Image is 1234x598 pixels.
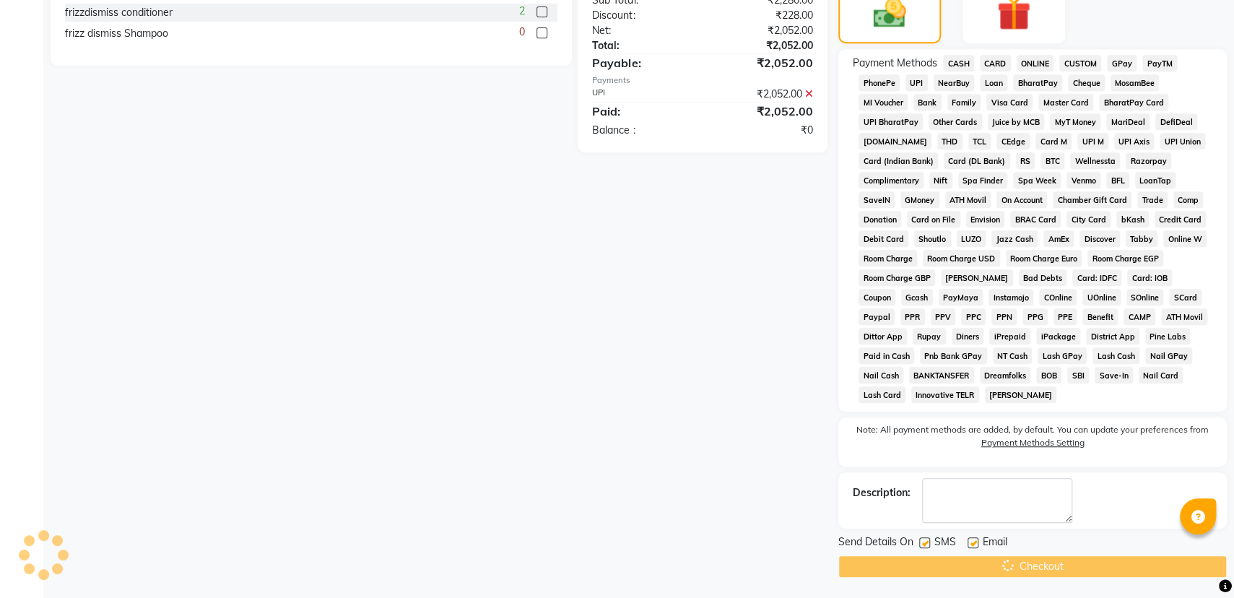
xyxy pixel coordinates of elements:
span: NearBuy [934,74,975,91]
label: Payment Methods Setting [981,436,1084,449]
span: BFL [1106,172,1129,188]
span: Wellnessta [1070,152,1120,169]
span: COnline [1039,289,1077,305]
span: Room Charge GBP [859,269,935,286]
div: ₹0 [703,123,824,138]
span: Loan [980,74,1007,91]
span: Nail Card [1139,367,1183,383]
span: LUZO [957,230,986,247]
span: Save-In [1095,367,1133,383]
div: Payable: [581,54,703,71]
label: Note: All payment methods are added, by default. You can update your preferences from [853,423,1212,455]
span: Room Charge USD [923,250,1000,266]
span: PhonePe [859,74,900,91]
span: Credit Card [1155,211,1207,227]
span: PPN [991,308,1017,325]
span: Online W [1163,230,1207,247]
span: ONLINE [1017,55,1054,71]
span: CASH [943,55,974,71]
span: BharatPay Card [1099,94,1168,110]
span: Rupay [913,328,946,344]
span: Razorpay [1126,152,1171,169]
span: BRAC Card [1010,211,1061,227]
span: AmEx [1043,230,1074,247]
span: MyT Money [1050,113,1100,130]
span: GPay [1107,55,1137,71]
span: CARD [980,55,1011,71]
span: UPI BharatPay [859,113,923,130]
span: Nail Cash [859,367,903,383]
div: Payments [592,74,813,87]
span: Payment Methods [853,56,937,71]
span: BharatPay [1013,74,1062,91]
span: CUSTOM [1059,55,1101,71]
span: Lash GPay [1038,347,1087,364]
span: SBI [1067,367,1089,383]
div: Discount: [581,8,703,23]
span: Send Details On [838,534,913,552]
span: Envision [966,211,1005,227]
span: Room Charge [859,250,917,266]
span: ATH Movil [1161,308,1207,325]
span: Card on File [907,211,960,227]
span: Instamojo [988,289,1033,305]
span: iPackage [1036,328,1080,344]
span: PPV [931,308,956,325]
span: Debit Card [859,230,908,247]
span: PPC [961,308,986,325]
span: On Account [996,191,1047,208]
span: Spa Week [1013,172,1061,188]
span: Other Cards [929,113,982,130]
span: Lash Cash [1092,347,1139,364]
span: Dreamfolks [980,367,1031,383]
span: LoanTap [1135,172,1176,188]
span: MI Voucher [859,94,908,110]
span: Lash Card [859,386,905,403]
span: [PERSON_NAME] [985,386,1057,403]
span: UPI [905,74,928,91]
span: PPR [900,308,925,325]
span: Benefit [1082,308,1118,325]
span: RS [1016,152,1035,169]
div: ₹2,052.00 [703,38,824,53]
span: Innovative TELR [911,386,979,403]
span: Jazz Cash [991,230,1038,247]
span: Complimentary [859,172,924,188]
span: 2 [519,4,525,19]
span: Comp [1173,191,1204,208]
div: frizz dismiss Shampoo [65,26,168,41]
span: District App [1086,328,1139,344]
span: Card: IOB [1127,269,1172,286]
span: Bad Debts [1019,269,1067,286]
span: Gcash [901,289,933,305]
span: Room Charge EGP [1087,250,1163,266]
span: Trade [1137,191,1168,208]
span: Bank [913,94,942,110]
span: Paid in Cash [859,347,914,364]
span: UOnline [1082,289,1121,305]
span: Chamber Gift Card [1053,191,1131,208]
span: Nail GPay [1145,347,1192,364]
div: Paid: [581,103,703,120]
span: Nift [929,172,952,188]
span: BOB [1036,367,1061,383]
span: Discover [1079,230,1120,247]
span: Paypal [859,308,895,325]
span: [PERSON_NAME] [941,269,1013,286]
span: PPE [1053,308,1077,325]
span: THD [937,133,963,149]
span: MosamBee [1111,74,1160,91]
span: PPG [1022,308,1048,325]
div: frizzdismiss conditioner [65,5,173,20]
div: Description: [853,485,911,500]
span: CEdge [996,133,1030,149]
div: UPI [581,87,703,102]
span: City Card [1066,211,1111,227]
span: UPI Union [1160,133,1205,149]
div: ₹2,052.00 [703,103,824,120]
span: BANKTANSFER [909,367,974,383]
span: Tabby [1126,230,1158,247]
div: ₹228.00 [703,8,824,23]
span: TCL [968,133,991,149]
span: UPI M [1077,133,1108,149]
